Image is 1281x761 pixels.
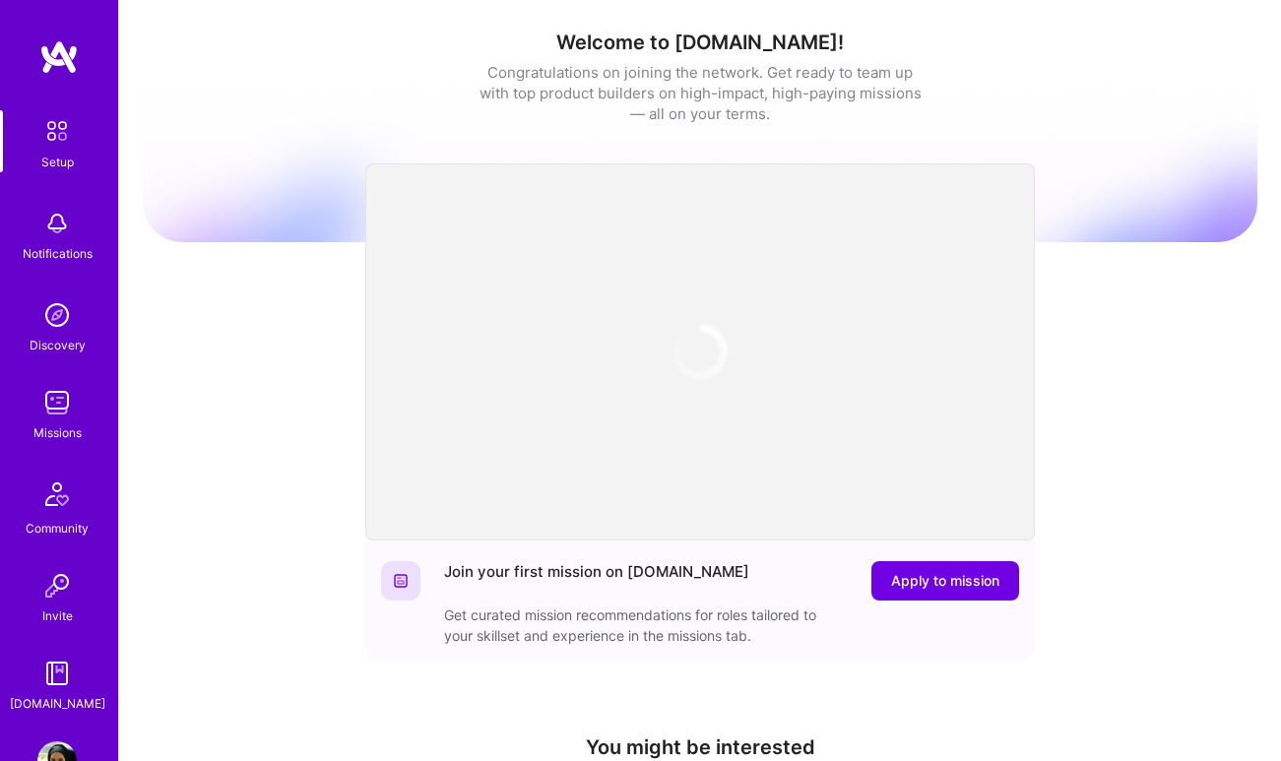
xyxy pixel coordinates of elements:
img: guide book [37,654,77,693]
img: discovery [37,295,77,335]
span: Apply to mission [891,571,999,591]
img: Invite [37,566,77,605]
img: Website [393,573,409,589]
img: logo [39,39,79,75]
button: Apply to mission [871,561,1019,601]
div: Notifications [23,243,93,264]
div: Congratulations on joining the network. Get ready to team up with top product builders on high-im... [479,62,922,124]
div: Invite [42,605,73,626]
div: Setup [41,152,74,172]
div: Discovery [30,335,86,355]
img: teamwork [37,383,77,422]
img: loading [663,314,737,389]
div: Community [26,518,89,539]
div: [DOMAIN_NAME] [10,693,105,714]
div: Missions [33,422,82,443]
img: bell [37,204,77,243]
div: Join your first mission on [DOMAIN_NAME] [444,561,749,601]
div: Get curated mission recommendations for roles tailored to your skillset and experience in the mis... [444,604,838,646]
img: Community [33,471,81,518]
h4: You might be interested [365,735,1035,759]
iframe: video [365,163,1035,540]
img: setup [36,110,78,152]
h1: Welcome to [DOMAIN_NAME]! [143,31,1257,54]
